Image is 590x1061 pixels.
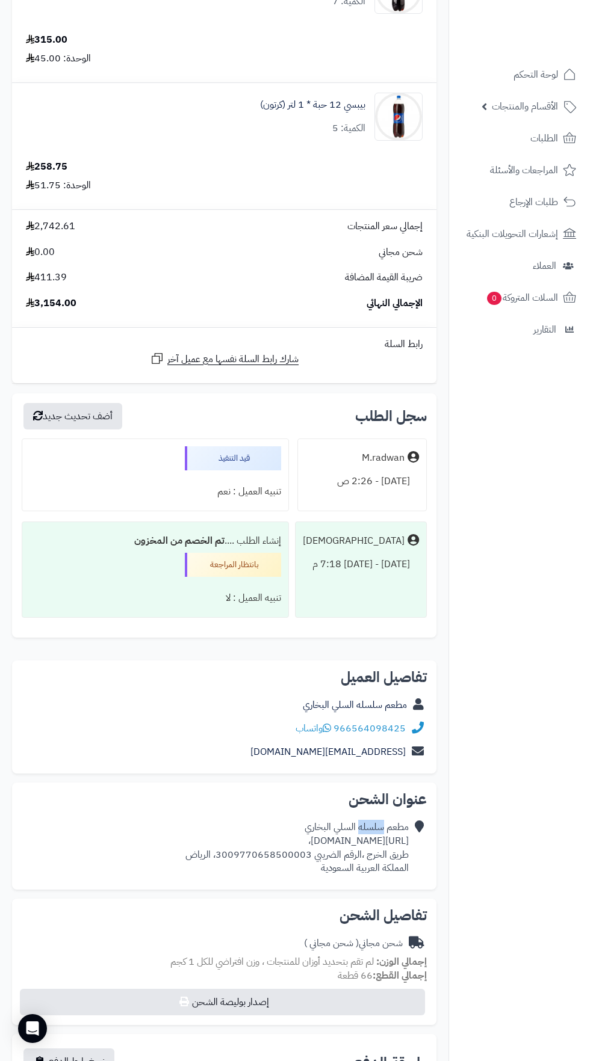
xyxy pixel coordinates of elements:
span: التقارير [533,321,556,338]
a: التقارير [456,315,583,344]
a: إشعارات التحويلات البنكية [456,220,583,248]
a: واتساب [296,721,331,736]
strong: إجمالي الوزن: [376,955,427,969]
img: logo-2.png [508,9,579,34]
h2: تفاصيل الشحن [22,908,427,923]
a: [EMAIL_ADDRESS][DOMAIN_NAME] [250,745,406,759]
div: 258.75 [26,160,67,174]
div: مطعم سلسله السلي البخاري [URL][DOMAIN_NAME]، طريق الخرج ،الرقم الضريبي 3009770658500003، الرياض ا... [185,820,409,875]
span: 0.00 [26,245,55,259]
small: 66 قطعة [338,968,427,983]
div: إنشاء الطلب .... [29,529,281,553]
div: [DEMOGRAPHIC_DATA] [303,534,405,548]
span: ضريبة القيمة المضافة [345,271,423,284]
img: 1747594532-18409223-8150-4f06-d44a-9c8685d0-90x90.jpg [375,93,422,141]
div: [DATE] - 2:26 ص [305,470,419,493]
a: مطعم سلسله السلي البخاري [303,698,407,712]
span: لوحة التحكم [514,66,558,83]
div: M.radwan [362,451,405,465]
div: الوحدة: 45.00 [26,52,91,66]
div: الكمية: 5 [332,121,365,135]
a: 966564098425 [334,721,406,736]
div: [DATE] - [DATE] 7:18 م [303,553,419,576]
span: إجمالي سعر المنتجات [347,220,423,233]
div: تنبيه العميل : لا [29,586,281,610]
h2: تفاصيل العميل [22,670,427,684]
span: ( شحن مجاني ) [304,936,359,950]
span: طلبات الإرجاع [509,194,558,211]
span: إشعارات التحويلات البنكية [467,226,558,242]
a: الطلبات [456,124,583,153]
span: الأقسام والمنتجات [492,98,558,115]
span: 0 [487,292,501,305]
button: إصدار بوليصة الشحن [20,989,425,1015]
span: الطلبات [530,130,558,147]
b: تم الخصم من المخزون [134,534,225,548]
div: الوحدة: 51.75 [26,179,91,192]
span: السلات المتروكة [486,289,558,306]
span: 411.39 [26,271,67,284]
span: العملاء [533,257,556,274]
div: 315.00 [26,33,67,47]
div: رابط السلة [17,337,432,351]
button: أضف تحديث جديد [23,403,122,429]
a: السلات المتروكة0 [456,283,583,312]
div: بانتظار المراجعة [185,553,281,577]
a: شارك رابط السلة نفسها مع عميل آخر [150,351,299,366]
div: شحن مجاني [304,936,403,950]
div: قيد التنفيذ [185,446,281,470]
a: بيبسي 12 حبة * 1 لتر (كرتون) [260,98,365,112]
span: شارك رابط السلة نفسها مع عميل آخر [167,352,299,366]
span: لم تقم بتحديد أوزان للمنتجات ، وزن افتراضي للكل 1 كجم [170,955,374,969]
a: المراجعات والأسئلة [456,156,583,185]
span: 3,154.00 [26,297,76,310]
a: العملاء [456,251,583,280]
span: 2,742.61 [26,220,75,233]
span: المراجعات والأسئلة [490,162,558,179]
span: الإجمالي النهائي [367,297,423,310]
h2: عنوان الشحن [22,792,427,807]
strong: إجمالي القطع: [373,968,427,983]
div: تنبيه العميل : نعم [29,480,281,503]
a: طلبات الإرجاع [456,188,583,217]
h3: سجل الطلب [355,409,427,423]
a: لوحة التحكم [456,60,583,89]
span: شحن مجاني [379,245,423,259]
div: Open Intercom Messenger [18,1014,47,1043]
